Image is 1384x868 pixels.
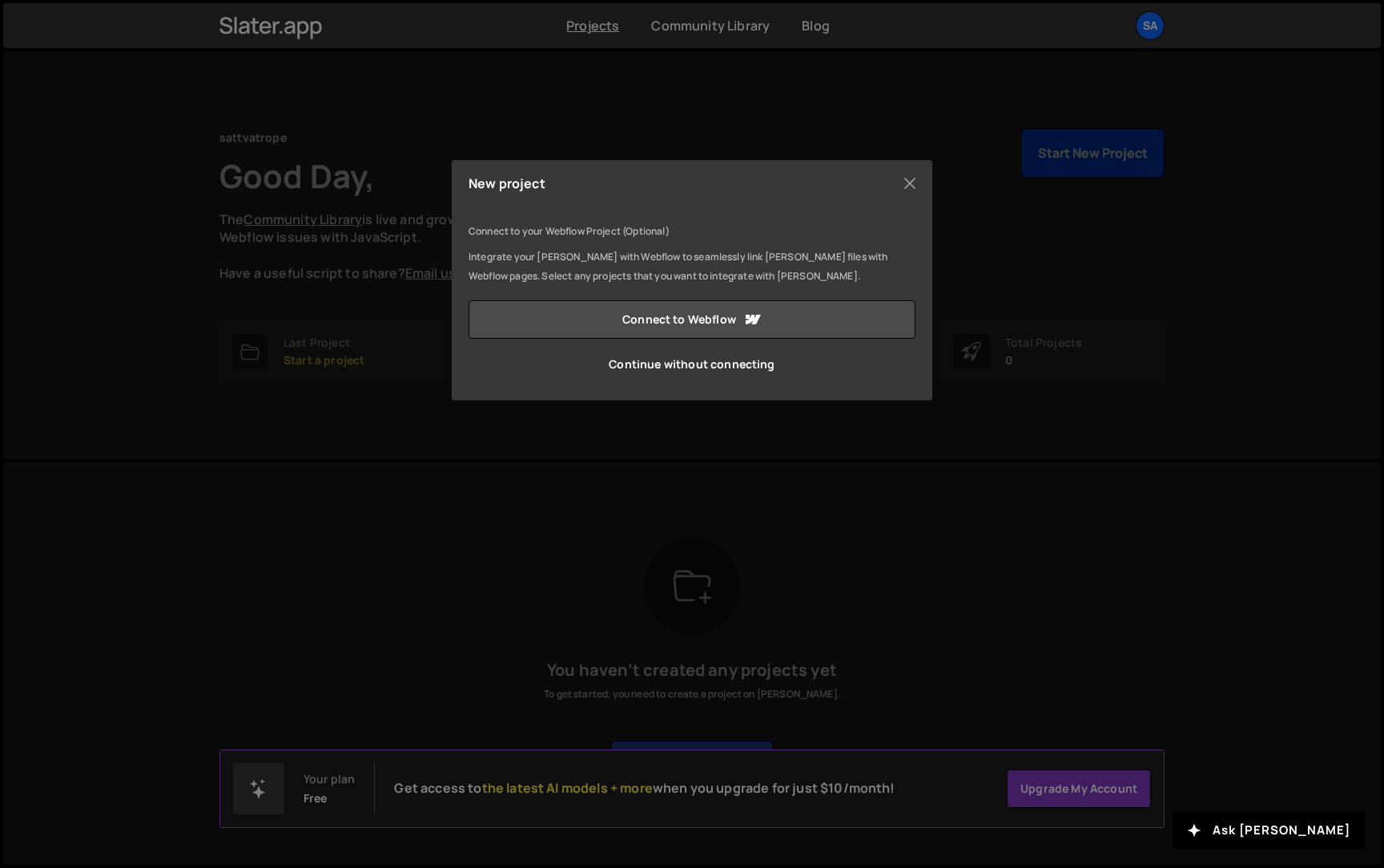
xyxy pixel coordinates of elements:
button: Ask [PERSON_NAME] [1173,812,1365,849]
a: Connect to Webflow [469,300,915,339]
h5: New project [469,177,545,190]
p: Integrate your [PERSON_NAME] with Webflow to seamlessly link [PERSON_NAME] files with Webflow pag... [469,247,915,286]
button: Close [898,171,922,195]
p: Connect to your Webflow Project (Optional) [469,222,915,241]
a: Continue without connecting [469,345,915,384]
